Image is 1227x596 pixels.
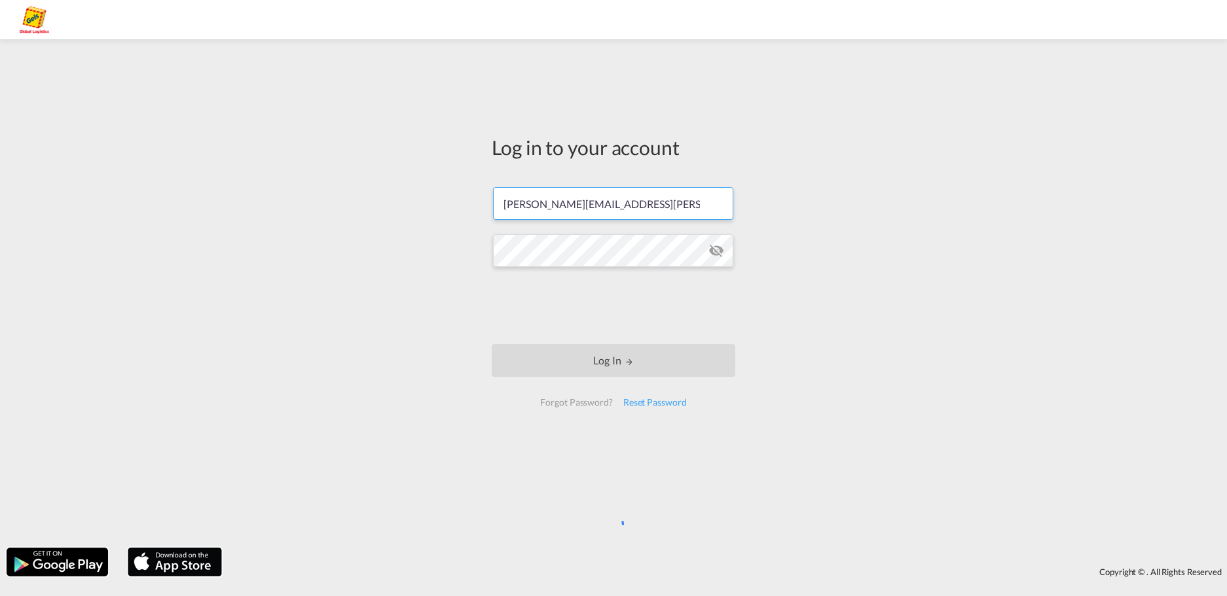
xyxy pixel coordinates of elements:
img: apple.png [126,546,223,578]
button: LOGIN [492,344,735,377]
div: Log in to your account [492,133,735,161]
div: Reset Password [618,391,692,414]
img: google.png [5,546,109,578]
md-icon: icon-eye-off [708,243,724,258]
input: Enter email/phone number [493,187,733,220]
div: Forgot Password? [535,391,617,414]
iframe: reCAPTCHA [514,280,713,331]
img: a2a4a140666c11eeab5485e577415959.png [20,5,49,35]
div: Copyright © . All Rights Reserved [229,561,1227,583]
